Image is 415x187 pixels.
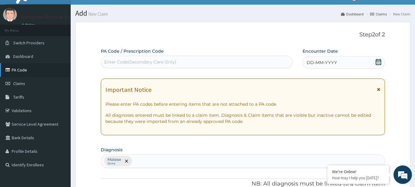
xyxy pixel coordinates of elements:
[22,14,84,20] p: Newgate Medical Services
[108,157,121,162] p: Malaise
[36,55,85,117] span: We're online!
[13,40,45,46] span: Switch Providers
[3,123,117,144] textarea: Type your message and hit 'Enter'
[32,35,103,43] div: Chat with us now
[303,48,338,54] label: Encounter Date
[101,147,123,153] label: Diagnosis
[332,169,384,174] div: We're Online!
[22,23,36,27] a: Online
[370,11,387,17] a: Claims
[3,8,17,22] img: User Image
[13,81,25,86] span: Claims
[332,175,384,181] p: How may I help you today?
[307,59,337,66] span: DD-MM-YYYY
[13,94,24,100] span: Tariffs
[13,54,33,59] span: Dashboard
[101,3,115,18] div: Minimize live chat window
[101,48,164,54] label: PA Code / Prescription Code
[11,31,25,46] img: d_794563401_company_1708531726252_794563401
[87,12,108,16] small: New Claim
[105,86,151,93] h1: Important Notice
[124,158,129,164] span: remove selection option
[101,31,385,38] p: Step 2 of 2
[105,112,381,124] p: All diagnoses entered must be linked to a claim item. Diagnosis & Claim Items that are visible bu...
[341,11,364,17] a: Dashboard
[108,162,121,165] small: Query
[104,59,176,65] div: Enter Code(Secondary Care Only)
[387,11,410,17] li: New Claim
[75,9,410,17] h1: Add
[105,101,381,107] p: Please enter PA codes before entering items that are not attached to a PA code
